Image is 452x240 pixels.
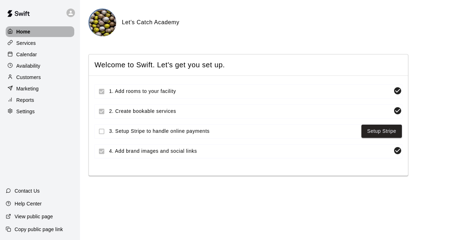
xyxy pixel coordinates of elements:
p: Copy public page link [15,226,63,233]
p: Home [16,28,31,35]
p: Availability [16,62,41,69]
h6: Let's Catch Academy [122,18,179,27]
p: Reports [16,96,34,104]
p: Help Center [15,200,42,207]
span: 1. Add rooms to your facility [109,88,391,95]
a: Customers [6,72,74,83]
a: Home [6,26,74,37]
a: Marketing [6,83,74,94]
span: 2. Create bookable services [109,108,391,115]
p: Customers [16,74,41,81]
span: 4. Add brand images and social links [109,147,391,155]
a: Reports [6,95,74,105]
button: Setup Stripe [361,125,402,138]
p: View public page [15,213,53,220]
a: Settings [6,106,74,117]
p: Calendar [16,51,37,58]
a: Services [6,38,74,48]
a: Setup Stripe [367,127,396,136]
p: Services [16,40,36,47]
a: Calendar [6,49,74,60]
img: Let's Catch Academy logo [90,10,116,36]
p: Settings [16,108,35,115]
p: Contact Us [15,187,40,194]
span: 3. Setup Stripe to handle online payments [109,127,359,135]
p: Marketing [16,85,39,92]
span: Welcome to Swift. Let's get you set up. [95,60,402,70]
a: Availability [6,61,74,71]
